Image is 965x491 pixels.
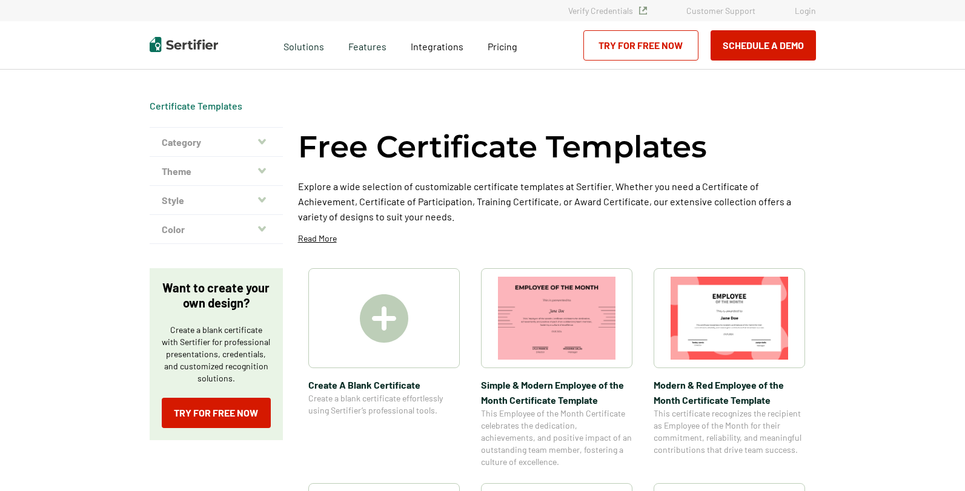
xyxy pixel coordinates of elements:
[654,268,805,468] a: Modern & Red Employee of the Month Certificate TemplateModern & Red Employee of the Month Certifi...
[298,127,707,166] h1: Free Certificate Templates
[298,232,337,245] p: Read More
[654,377,805,407] span: Modern & Red Employee of the Month Certificate Template
[150,37,218,52] img: Sertifier | Digital Credentialing Platform
[308,392,460,417] span: Create a blank certificate effortlessly using Sertifier’s professional tools.
[150,128,283,157] button: Category
[298,179,816,224] p: Explore a wide selection of customizable certificate templates at Sertifier. Whether you need a C...
[308,377,460,392] span: Create A Blank Certificate
[671,277,788,360] img: Modern & Red Employee of the Month Certificate Template
[348,38,386,53] span: Features
[686,5,755,16] a: Customer Support
[411,38,463,53] a: Integrations
[162,280,271,311] p: Want to create your own design?
[150,215,283,244] button: Color
[162,324,271,384] p: Create a blank certificate with Sertifier for professional presentations, credentials, and custom...
[654,407,805,456] span: This certificate recognizes the recipient as Employee of the Month for their commitment, reliabil...
[568,5,647,16] a: Verify Credentials
[488,38,517,53] a: Pricing
[498,277,615,360] img: Simple & Modern Employee of the Month Certificate Template
[360,294,408,343] img: Create A Blank Certificate
[795,5,816,16] a: Login
[481,268,632,468] a: Simple & Modern Employee of the Month Certificate TemplateSimple & Modern Employee of the Month C...
[583,30,698,61] a: Try for Free Now
[639,7,647,15] img: Verified
[411,41,463,52] span: Integrations
[150,100,242,112] div: Breadcrumb
[284,38,324,53] span: Solutions
[150,100,242,112] span: Certificate Templates
[162,398,271,428] a: Try for Free Now
[150,157,283,186] button: Theme
[150,100,242,111] a: Certificate Templates
[150,186,283,215] button: Style
[481,377,632,407] span: Simple & Modern Employee of the Month Certificate Template
[481,407,632,468] span: This Employee of the Month Certificate celebrates the dedication, achievements, and positive impa...
[488,41,517,52] span: Pricing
